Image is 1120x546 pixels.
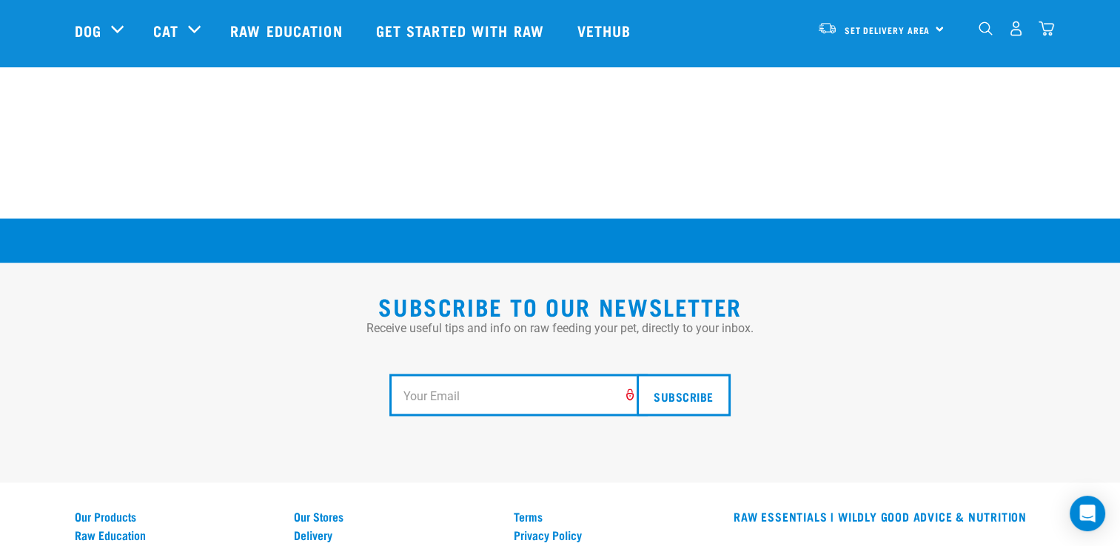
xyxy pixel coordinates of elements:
[361,1,563,60] a: Get started with Raw
[153,19,178,41] a: Cat
[75,509,277,522] a: Our Products
[215,1,361,60] a: Raw Education
[294,528,496,541] a: Delivery
[75,528,277,541] a: Raw Education
[75,292,1046,319] h2: Subscribe to our Newsletter
[75,19,101,41] a: Dog
[389,374,648,417] input: Your Email
[294,509,496,522] a: Our Stores
[1039,21,1054,36] img: home-icon@2x.png
[1008,21,1024,36] img: user.png
[845,27,930,33] span: Set Delivery Area
[979,21,993,36] img: home-icon-1@2x.png
[75,319,1046,337] p: Receive useful tips and info on raw feeding your pet, directly to your inbox.
[563,1,650,60] a: Vethub
[637,374,730,417] input: Subscribe
[817,21,837,35] img: van-moving.png
[734,509,1045,522] h3: RAW ESSENTIALS | Wildly Good Advice & Nutrition
[514,509,716,522] a: Terms
[514,528,716,541] a: Privacy Policy
[1070,496,1105,531] div: Open Intercom Messenger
